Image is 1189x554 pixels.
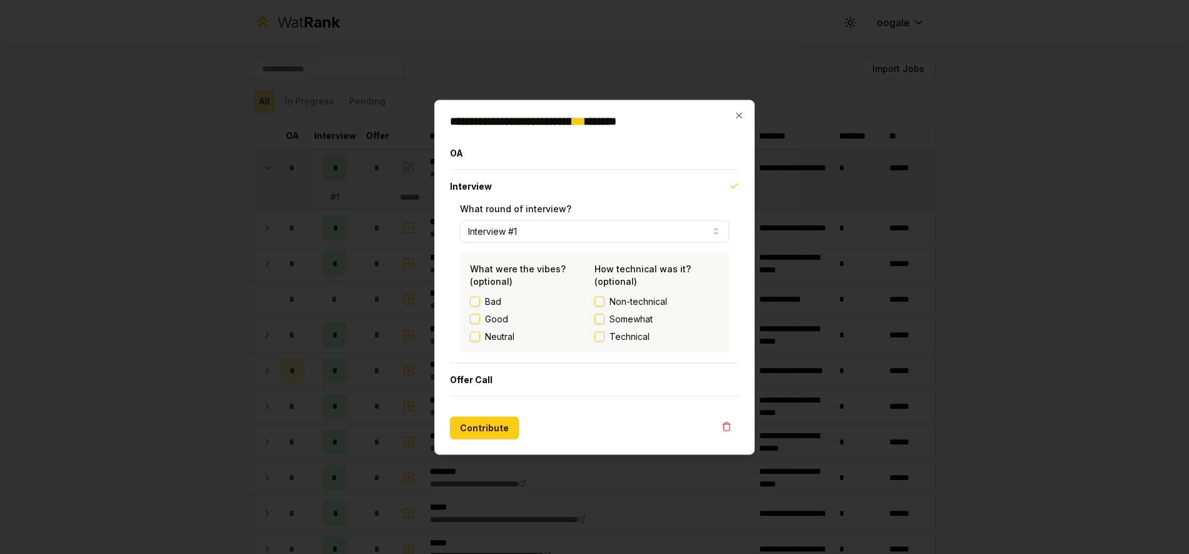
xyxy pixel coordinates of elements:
[594,331,605,341] button: Technical
[594,296,605,306] button: Non-technical
[594,263,691,286] label: How technical was it? (optional)
[450,416,519,439] button: Contribute
[610,330,650,342] span: Technical
[485,330,514,342] label: Neutral
[610,312,653,325] span: Somewhat
[450,170,739,202] button: Interview
[450,202,739,362] div: Interview
[610,295,667,307] span: Non-technical
[485,295,501,307] label: Bad
[485,312,508,325] label: Good
[594,314,605,324] button: Somewhat
[450,363,739,396] button: Offer Call
[450,136,739,169] button: OA
[470,263,566,286] label: What were the vibes? (optional)
[460,203,571,213] label: What round of interview?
